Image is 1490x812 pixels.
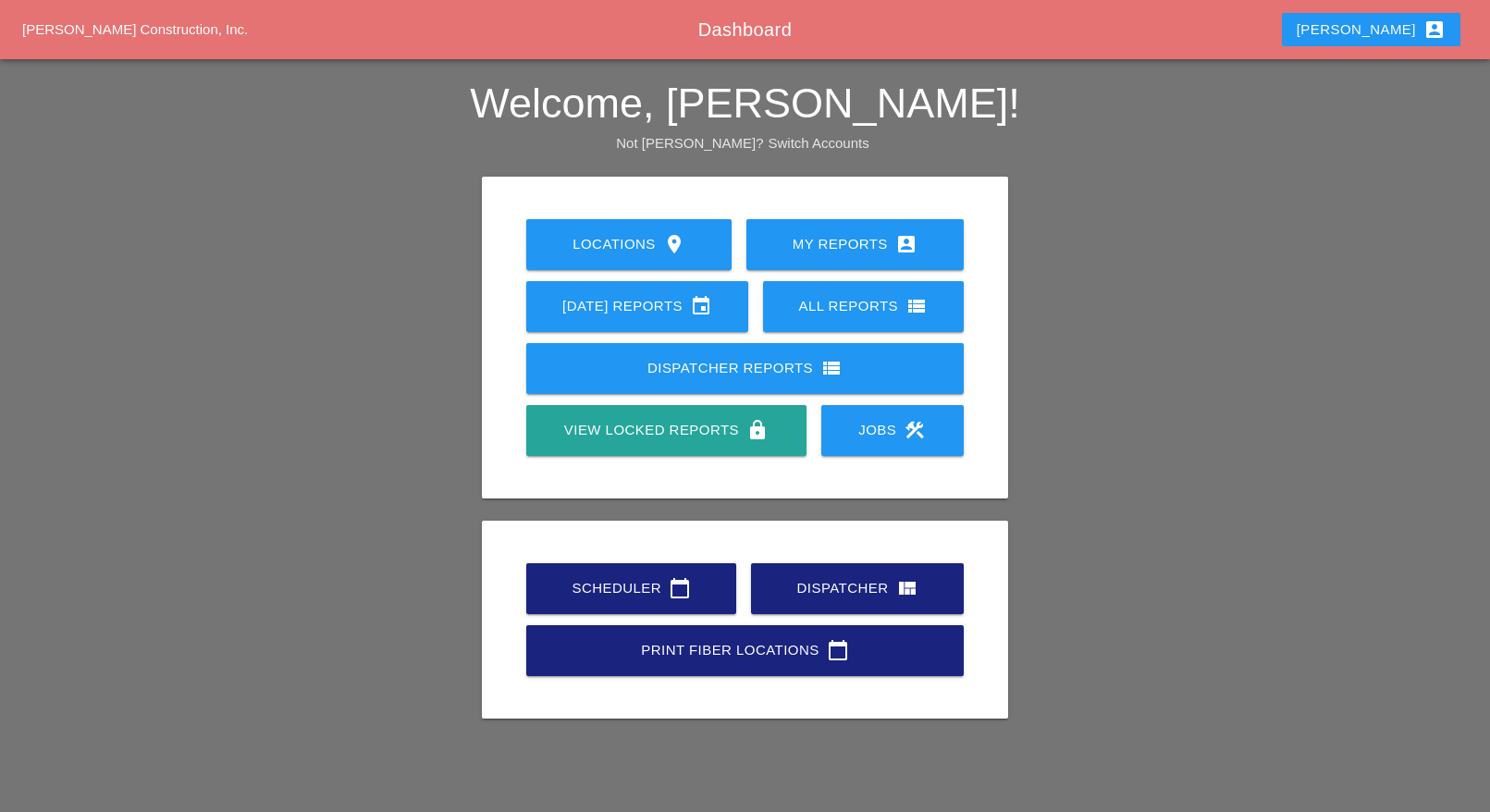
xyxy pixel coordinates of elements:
span: Not [PERSON_NAME]? [616,135,763,151]
div: Locations [556,233,702,255]
a: Dispatcher [751,563,963,614]
div: [PERSON_NAME] [1297,18,1446,41]
i: calendar_today [669,577,691,599]
a: Dispatcher Reports [526,343,964,394]
i: location_on [663,233,685,255]
i: view_list [820,357,843,379]
div: Dispatcher [781,577,933,599]
div: Jobs [851,419,934,441]
span: Dashboard [698,19,792,40]
div: Dispatcher Reports [556,357,934,379]
a: Jobs [821,405,964,456]
div: View Locked Reports [556,419,776,441]
a: Print Fiber Locations [526,625,964,676]
a: Switch Accounts [769,135,869,151]
a: View Locked Reports [526,405,806,456]
div: Print Fiber Locations [556,639,934,661]
i: account_box [895,233,917,255]
i: account_box [1423,18,1446,41]
i: view_list [905,295,928,317]
a: All Reports [763,281,964,332]
a: Scheduler [526,563,736,614]
div: Scheduler [556,577,707,599]
i: view_quilt [896,577,918,599]
div: All Reports [793,295,934,317]
i: lock [746,419,769,441]
div: [DATE] Reports [556,295,718,317]
a: My Reports [746,219,964,270]
div: My Reports [776,233,934,255]
a: [PERSON_NAME] Construction, Inc. [22,21,248,37]
a: [DATE] Reports [526,281,747,332]
button: [PERSON_NAME] [1282,13,1460,46]
i: calendar_today [827,639,849,661]
i: event [690,295,712,317]
i: construction [904,419,926,441]
a: Locations [526,219,732,270]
